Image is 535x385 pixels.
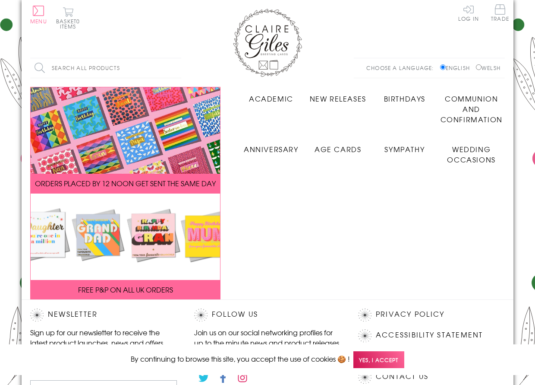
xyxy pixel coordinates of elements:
[353,351,404,368] span: Yes, I accept
[476,64,481,70] input: Welsh
[491,4,509,23] a: Trade
[310,93,366,104] span: New Releases
[458,4,479,21] a: Log In
[30,58,181,78] input: Search all products
[30,17,47,25] span: Menu
[30,327,177,358] p: Sign up for our newsletter to receive the latest product launches, news and offers directly to yo...
[60,17,80,30] span: 0 items
[438,87,505,124] a: Communion and Confirmation
[371,137,438,154] a: Sympathy
[440,64,446,70] input: English
[438,137,505,165] a: Wedding Occasions
[441,93,503,124] span: Communion and Confirmation
[440,64,474,72] label: English
[376,329,483,341] a: Accessibility Statement
[30,6,47,24] button: Menu
[371,87,438,104] a: Birthdays
[35,178,216,188] span: ORDERS PLACED BY 12 NOON GET SENT THE SAME DAY
[244,144,299,154] span: Anniversary
[305,87,371,104] a: New Releases
[376,371,428,382] a: Contact Us
[384,144,425,154] span: Sympathy
[194,327,341,358] p: Join us on our social networking profiles for up to the minute news and product releases the mome...
[56,7,80,29] button: Basket0 items
[194,309,341,321] h2: Follow Us
[78,284,173,295] span: FREE P&P ON ALL UK ORDERS
[315,144,361,154] span: Age Cards
[366,64,438,72] p: Choose a language:
[249,93,293,104] span: Academic
[238,87,305,104] a: Academic
[376,309,444,320] a: Privacy Policy
[173,58,181,78] input: Search
[491,4,509,21] span: Trade
[30,309,177,321] h2: Newsletter
[447,144,495,165] span: Wedding Occasions
[238,137,305,154] a: Anniversary
[476,64,500,72] label: Welsh
[384,93,425,104] span: Birthdays
[305,137,371,154] a: Age Cards
[233,9,302,77] img: Claire Giles Greetings Cards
